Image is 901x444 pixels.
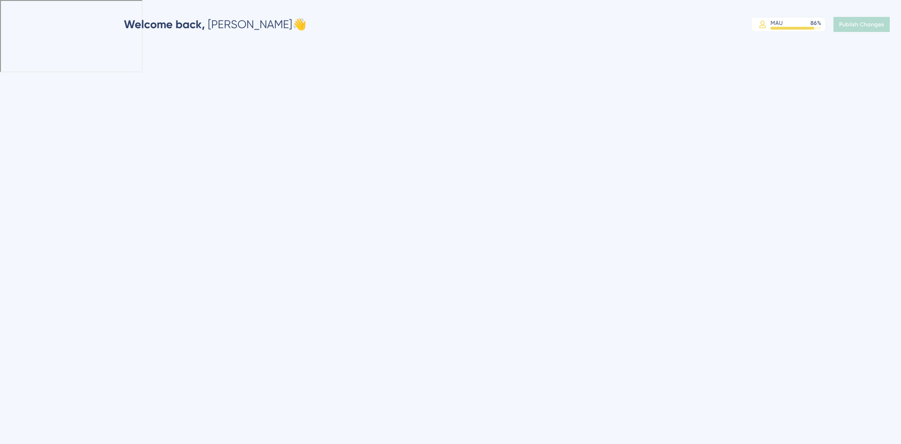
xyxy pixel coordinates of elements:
[810,19,821,27] div: 86 %
[124,17,306,32] div: [PERSON_NAME] 👋
[839,21,884,28] span: Publish Changes
[833,17,890,32] button: Publish Changes
[771,19,783,27] div: MAU
[124,17,205,31] span: Welcome back,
